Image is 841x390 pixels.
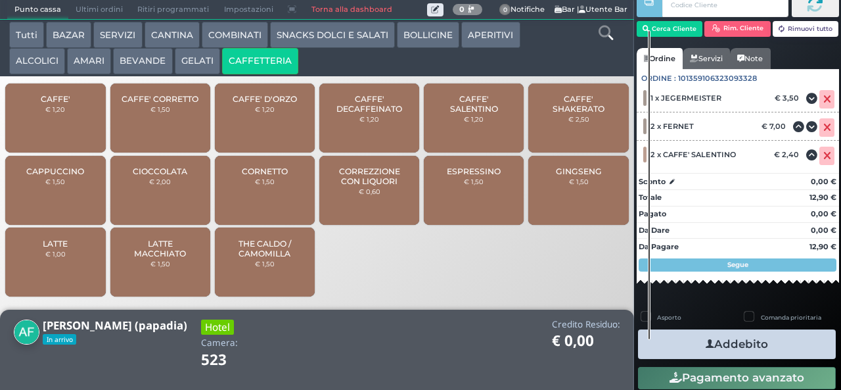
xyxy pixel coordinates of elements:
[201,352,263,368] h1: 523
[760,122,792,131] div: € 7,00
[638,367,836,389] button: Pagamento avanzato
[68,1,130,19] span: Ultimi ordini
[638,329,836,359] button: Addebito
[242,166,288,176] span: CORNETTO
[552,320,620,329] h4: Credito Residuo:
[811,226,836,235] strong: 0,00 €
[45,250,66,258] small: € 1,00
[149,178,171,185] small: € 2,00
[121,239,199,258] span: LATTE MACCHIATO
[226,239,304,258] span: THE CALDO / CAMOMILLA
[683,48,730,69] a: Servizi
[730,48,770,69] a: Note
[397,22,459,48] button: BOLLICINE
[201,338,238,348] h4: Camera:
[657,313,681,322] label: Asporto
[67,48,111,74] button: AMARI
[637,48,683,69] a: Ordine
[772,150,806,159] div: € 2,40
[359,115,379,123] small: € 1,20
[639,242,679,251] strong: Da Pagare
[43,239,68,249] span: LATTE
[7,1,68,19] span: Punto cassa
[639,226,670,235] strong: Da Dare
[773,93,806,103] div: € 3,50
[461,22,520,48] button: APERITIVI
[202,22,268,48] button: COMBINATI
[359,187,380,195] small: € 0,60
[150,260,170,268] small: € 1,50
[217,1,281,19] span: Impostazioni
[145,22,200,48] button: CANTINA
[761,313,821,322] label: Comanda prioritaria
[552,333,620,349] h1: € 0,00
[9,48,65,74] button: ALCOLICI
[464,115,484,123] small: € 1,20
[639,209,666,218] strong: Pagato
[641,73,676,84] span: Ordine :
[447,166,501,176] span: ESPRESSINO
[113,48,172,74] button: BEVANDE
[93,22,142,48] button: SERVIZI
[46,22,91,48] button: BAZAR
[809,242,836,251] strong: 12,90 €
[727,260,748,269] strong: Segue
[811,177,836,186] strong: 0,00 €
[130,1,216,19] span: Ritiri programmati
[809,193,836,202] strong: 12,90 €
[45,178,65,185] small: € 1,50
[704,21,771,37] button: Rim. Cliente
[233,94,297,104] span: CAFFE' D'ORZO
[9,22,44,48] button: Tutti
[41,94,70,104] span: CAFFE'
[568,115,589,123] small: € 2,50
[122,94,198,104] span: CAFFE' CORRETTO
[201,320,234,335] h3: Hotel
[150,105,170,113] small: € 1,50
[499,4,511,16] span: 0
[175,48,220,74] button: GELATI
[650,122,694,131] span: 2 x FERNET
[255,178,275,185] small: € 1,50
[133,166,187,176] span: CIOCCOLATA
[255,105,275,113] small: € 1,20
[811,209,836,218] strong: 0,00 €
[43,334,76,345] span: In arrivo
[43,318,187,333] b: [PERSON_NAME] (papadia)
[330,166,409,186] span: CORREZZIONE CON LIQUORI
[639,193,662,202] strong: Totale
[556,166,602,176] span: GINGSENG
[304,1,399,19] a: Torna alla dashboard
[773,21,839,37] button: Rimuovi tutto
[678,73,757,84] span: 101359106323093328
[255,260,275,268] small: € 1,50
[539,94,618,114] span: CAFFE' SHAKERATO
[650,93,721,103] span: 1 x JEGERMEISTER
[270,22,395,48] button: SNACKS DOLCI E SALATI
[45,105,65,113] small: € 1,20
[650,150,736,159] span: 2 x CAFFE' SALENTINO
[14,320,39,345] img: Andrea Fabiano (papadia)
[459,5,465,14] b: 0
[435,94,513,114] span: CAFFE' SALENTINO
[569,178,589,185] small: € 1,50
[330,94,409,114] span: CAFFE' DECAFFEINATO
[222,48,298,74] button: CAFFETTERIA
[639,176,666,187] strong: Sconto
[637,21,703,37] button: Cerca Cliente
[464,178,484,185] small: € 1,50
[26,166,84,176] span: CAPPUCCINO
